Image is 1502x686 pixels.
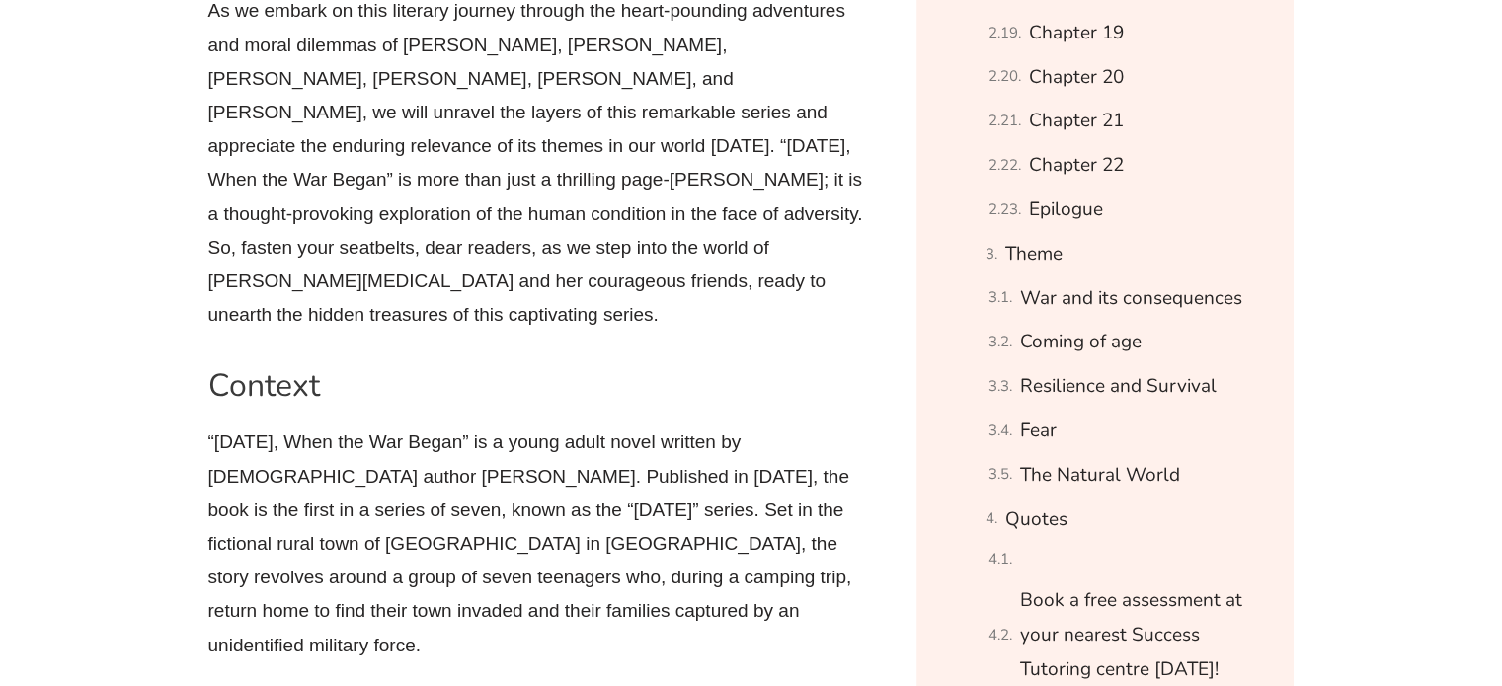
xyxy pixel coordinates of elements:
[1020,458,1180,493] a: The Natural World
[1005,502,1067,537] a: Quotes
[208,425,870,661] p: “[DATE], When the War Began” is a young adult novel written by [DEMOGRAPHIC_DATA] author [PERSON_...
[1020,281,1242,316] a: War and its consequences
[1403,591,1502,686] iframe: Chat Widget
[1029,192,1103,227] a: Epilogue
[1029,148,1124,183] a: Chapter 22
[1029,60,1124,95] a: Chapter 20
[1020,414,1057,448] a: Fear
[208,365,870,407] h2: Context
[1020,369,1217,404] a: Resilience and Survival
[1029,104,1124,138] a: Chapter 21
[1005,237,1063,271] a: Theme
[1020,325,1142,359] a: Coming of age
[1029,16,1124,50] a: Chapter 19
